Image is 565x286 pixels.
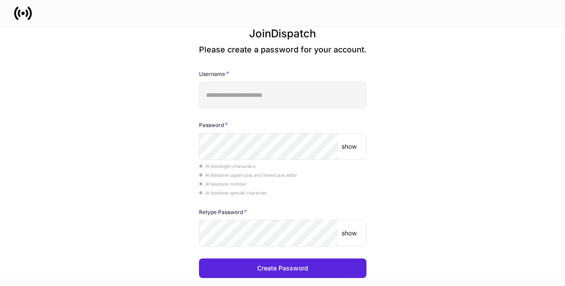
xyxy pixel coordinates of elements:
p: Please create a password for your account. [199,44,366,55]
button: Create Password [199,258,366,278]
div: Create Password [257,264,308,273]
h3: Join Dispatch [199,27,366,44]
p: show [342,229,357,238]
h6: Username [199,69,229,78]
span: At least one special character [199,190,267,195]
h6: Password [199,120,228,129]
h6: Retype Password [199,207,247,216]
span: At least one uppercase and lowercase letter [199,172,297,178]
span: At least one number [199,181,247,187]
span: At least eight characters [199,163,255,169]
p: show [342,142,357,151]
